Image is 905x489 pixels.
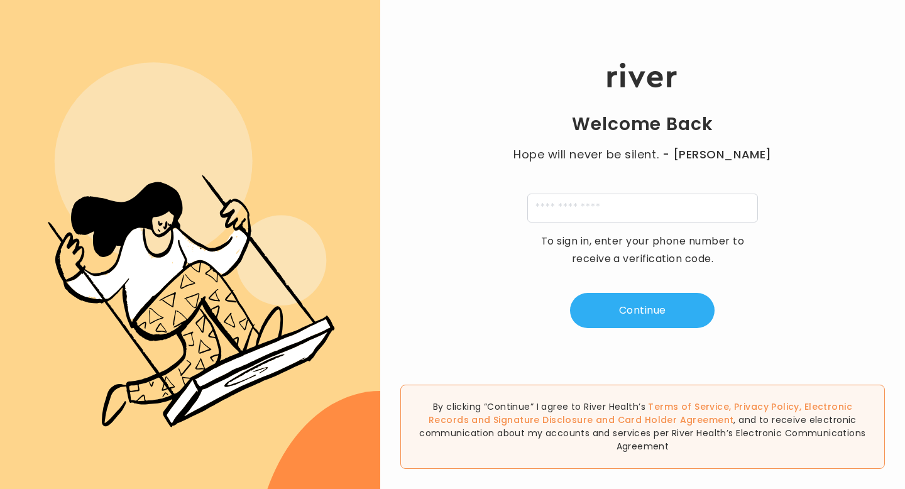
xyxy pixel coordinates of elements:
[572,113,713,136] h1: Welcome Back
[429,400,852,426] span: , , and
[419,414,865,453] span: , and to receive electronic communication about my accounts and services per River Health’s Elect...
[429,400,852,426] a: Electronic Records and Signature Disclosure
[400,385,885,469] div: By clicking “Continue” I agree to River Health’s
[618,414,734,426] a: Card Holder Agreement
[532,233,752,268] p: To sign in, enter your phone number to receive a verification code.
[570,293,715,328] button: Continue
[648,400,729,413] a: Terms of Service
[734,400,799,413] a: Privacy Policy
[501,146,784,163] p: Hope will never be silent.
[662,146,772,163] span: - [PERSON_NAME]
